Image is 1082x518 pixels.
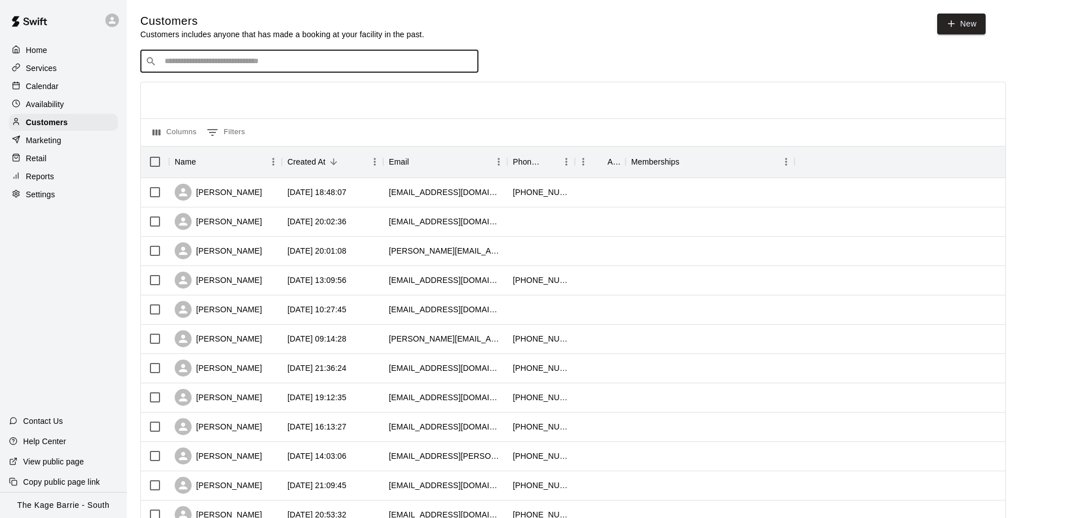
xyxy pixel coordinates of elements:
div: vladrosa1@gmail.com [389,421,502,432]
div: Search customers by name or email [140,50,478,73]
div: [PERSON_NAME] [175,360,262,377]
button: Menu [366,153,383,170]
p: Help Center [23,436,66,447]
button: Sort [196,154,212,170]
p: View public page [23,456,84,467]
p: Availability [26,99,64,110]
div: danieltcherniavski@gmail.com [389,187,502,198]
div: +19057581676 [513,275,569,286]
button: Show filters [204,123,248,141]
p: Retail [26,153,47,164]
a: Retail [9,150,118,167]
a: Reports [9,168,118,185]
div: +17057162875 [513,480,569,491]
div: Phone Number [507,146,575,178]
div: [PERSON_NAME] [175,184,262,201]
div: 2025-09-02 16:13:27 [287,421,347,432]
div: connect@laurenmackay.com [389,216,502,227]
div: Email [383,146,507,178]
p: Copy public page link [23,476,100,488]
div: Created At [282,146,383,178]
div: +17059844399 [513,421,569,432]
div: +14164091931 [513,450,569,462]
div: [PERSON_NAME] [175,448,262,464]
a: Calendar [9,78,118,95]
button: Menu [558,153,575,170]
button: Sort [680,154,695,170]
h5: Customers [140,14,424,29]
div: [PERSON_NAME] [175,272,262,289]
div: Phone Number [513,146,542,178]
button: Menu [778,153,795,170]
div: laura_aitchison@hotmail.com [389,333,502,344]
a: Services [9,60,118,77]
p: Marketing [26,135,61,146]
div: [PERSON_NAME] [175,242,262,259]
div: lukebennett@live.com [389,304,502,315]
a: Marketing [9,132,118,149]
p: Services [26,63,57,74]
div: Age [575,146,626,178]
div: [PERSON_NAME] [175,301,262,318]
div: lindamiceli@rogers.com [389,450,502,462]
p: Customers includes anyone that has made a booking at your facility in the past. [140,29,424,40]
button: Sort [592,154,607,170]
div: 2025-09-06 09:14:28 [287,333,347,344]
p: Calendar [26,81,59,92]
button: Sort [409,154,425,170]
div: [PERSON_NAME] [175,418,262,435]
div: Memberships [631,146,680,178]
a: Customers [9,114,118,131]
div: [PERSON_NAME] [175,477,262,494]
button: Sort [542,154,558,170]
div: Name [169,146,282,178]
div: Email [389,146,409,178]
button: Select columns [150,123,199,141]
div: Memberships [626,146,795,178]
div: 2025-09-01 21:09:45 [287,480,347,491]
a: Home [9,42,118,59]
button: Menu [575,153,592,170]
div: 2025-09-08 13:09:56 [287,275,347,286]
div: 2025-09-10 20:01:08 [287,245,347,256]
p: Contact Us [23,415,63,427]
p: The Kage Barrie - South [17,499,110,511]
p: Home [26,45,47,56]
div: bemister_cecile@hotmail.com [389,275,502,286]
div: Age [607,146,620,178]
a: New [937,14,986,34]
button: Menu [490,153,507,170]
div: 2025-09-10 20:02:36 [287,216,347,227]
div: +14169864080 [513,333,569,344]
div: 2025-09-02 14:03:06 [287,450,347,462]
div: clv.djc@gmail.com [389,480,502,491]
p: Settings [26,189,55,200]
button: Sort [326,154,342,170]
div: michael.jarvis0722@gmail.com [389,245,502,256]
div: 2025-09-11 18:48:07 [287,187,347,198]
div: +16476712020 [513,187,569,198]
p: Customers [26,117,68,128]
a: Availability [9,96,118,113]
div: [PERSON_NAME] [175,389,262,406]
div: 2025-09-02 19:12:35 [287,392,347,403]
div: Name [175,146,196,178]
a: Settings [9,186,118,203]
div: 2025-09-07 10:27:45 [287,304,347,315]
p: Reports [26,171,54,182]
div: 2025-09-02 21:36:24 [287,362,347,374]
div: +16474540355 [513,392,569,403]
div: pcalaminici@hotmail.com [389,362,502,374]
div: +14165628970 [513,362,569,374]
div: [PERSON_NAME] [175,213,262,230]
div: Created At [287,146,326,178]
